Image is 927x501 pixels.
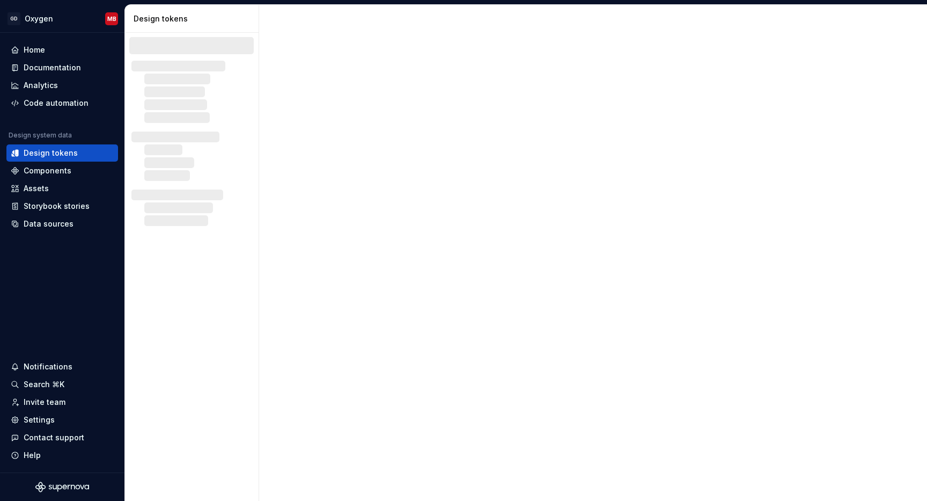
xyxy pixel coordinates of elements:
[6,411,118,429] a: Settings
[6,77,118,94] a: Analytics
[24,201,90,212] div: Storybook stories
[8,12,20,25] div: GD
[25,13,53,24] div: Oxygen
[6,162,118,179] a: Components
[24,98,89,108] div: Code automation
[24,450,41,461] div: Help
[24,361,72,372] div: Notifications
[6,198,118,215] a: Storybook stories
[24,219,73,229] div: Data sources
[24,45,45,55] div: Home
[24,379,64,390] div: Search ⌘K
[6,215,118,233] a: Data sources
[24,148,78,158] div: Design tokens
[6,376,118,393] button: Search ⌘K
[134,13,254,24] div: Design tokens
[6,394,118,411] a: Invite team
[24,432,84,443] div: Contact support
[6,144,118,162] a: Design tokens
[107,14,116,23] div: MB
[6,447,118,464] button: Help
[6,358,118,375] button: Notifications
[24,183,49,194] div: Assets
[24,80,58,91] div: Analytics
[35,482,89,492] svg: Supernova Logo
[9,131,72,140] div: Design system data
[24,397,65,408] div: Invite team
[6,59,118,76] a: Documentation
[6,41,118,59] a: Home
[6,429,118,446] button: Contact support
[2,7,122,30] button: GDOxygenMB
[6,180,118,197] a: Assets
[6,95,118,112] a: Code automation
[24,415,55,425] div: Settings
[24,165,71,176] div: Components
[24,62,81,73] div: Documentation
